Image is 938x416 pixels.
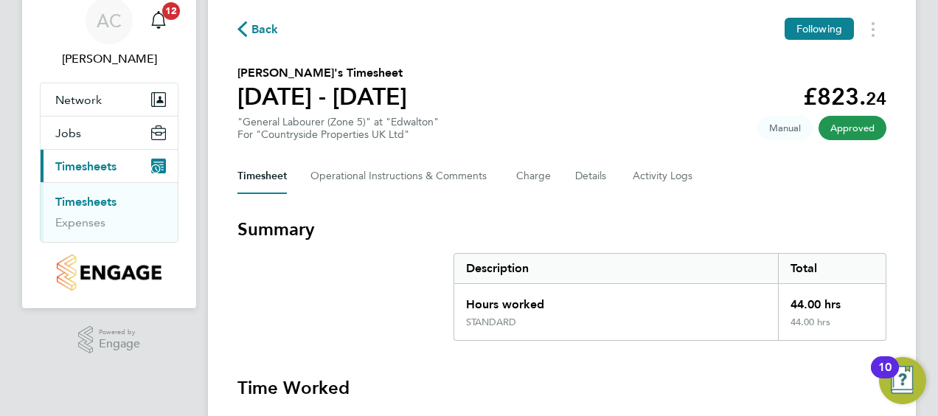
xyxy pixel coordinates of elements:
[454,254,778,283] div: Description
[41,117,178,149] button: Jobs
[251,21,279,38] span: Back
[237,128,439,141] div: For "Countryside Properties UK Ltd"
[466,316,516,328] div: STANDARD
[78,326,141,354] a: Powered byEngage
[55,195,117,209] a: Timesheets
[97,11,122,30] span: AC
[516,159,552,194] button: Charge
[819,116,886,140] span: This timesheet has been approved.
[796,22,842,35] span: Following
[785,18,854,40] button: Following
[40,254,178,291] a: Go to home page
[237,159,287,194] button: Timesheet
[237,20,279,38] button: Back
[41,150,178,182] button: Timesheets
[162,2,180,20] span: 12
[40,50,178,68] span: Aurie Cox
[41,83,178,116] button: Network
[55,159,117,173] span: Timesheets
[803,83,886,111] app-decimal: £823.
[778,316,886,340] div: 44.00 hrs
[57,254,161,291] img: countryside-properties-logo-retina.png
[860,18,886,41] button: Timesheets Menu
[633,159,695,194] button: Activity Logs
[237,82,407,111] h1: [DATE] - [DATE]
[55,215,105,229] a: Expenses
[879,357,926,404] button: Open Resource Center, 10 new notifications
[757,116,813,140] span: This timesheet was manually created.
[778,284,886,316] div: 44.00 hrs
[866,88,886,109] span: 24
[454,284,778,316] div: Hours worked
[237,376,886,400] h3: Time Worked
[237,116,439,141] div: "General Labourer (Zone 5)" at "Edwalton"
[878,367,892,386] div: 10
[778,254,886,283] div: Total
[237,64,407,82] h2: [PERSON_NAME]'s Timesheet
[575,159,609,194] button: Details
[41,182,178,242] div: Timesheets
[454,253,886,341] div: Summary
[310,159,493,194] button: Operational Instructions & Comments
[55,93,102,107] span: Network
[237,218,886,241] h3: Summary
[55,126,81,140] span: Jobs
[99,338,140,350] span: Engage
[99,326,140,339] span: Powered by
